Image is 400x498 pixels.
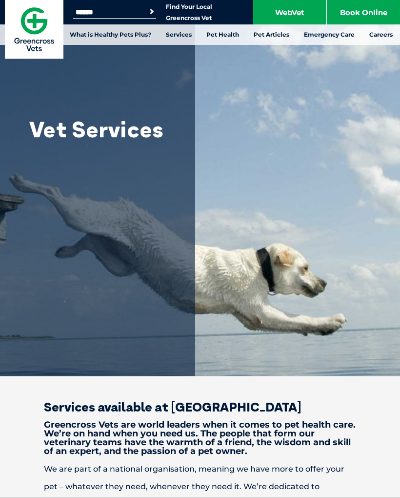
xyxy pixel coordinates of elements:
[199,24,246,45] a: Pet Health
[166,3,212,22] a: Find Your Local Greencross Vet
[159,24,199,45] a: Services
[362,24,400,45] a: Careers
[147,7,157,17] button: Search
[29,117,185,141] h1: Vet Services
[62,24,159,45] a: What is Healthy Pets Plus?
[297,24,362,45] a: Emergency Care
[246,24,297,45] a: Pet Articles
[10,401,390,413] h2: Services available at [GEOGRAPHIC_DATA]
[44,419,356,456] strong: Greencross Vets are world leaders when it comes to pet health care. We’re on hand when you need u...
[381,44,391,54] button: Search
